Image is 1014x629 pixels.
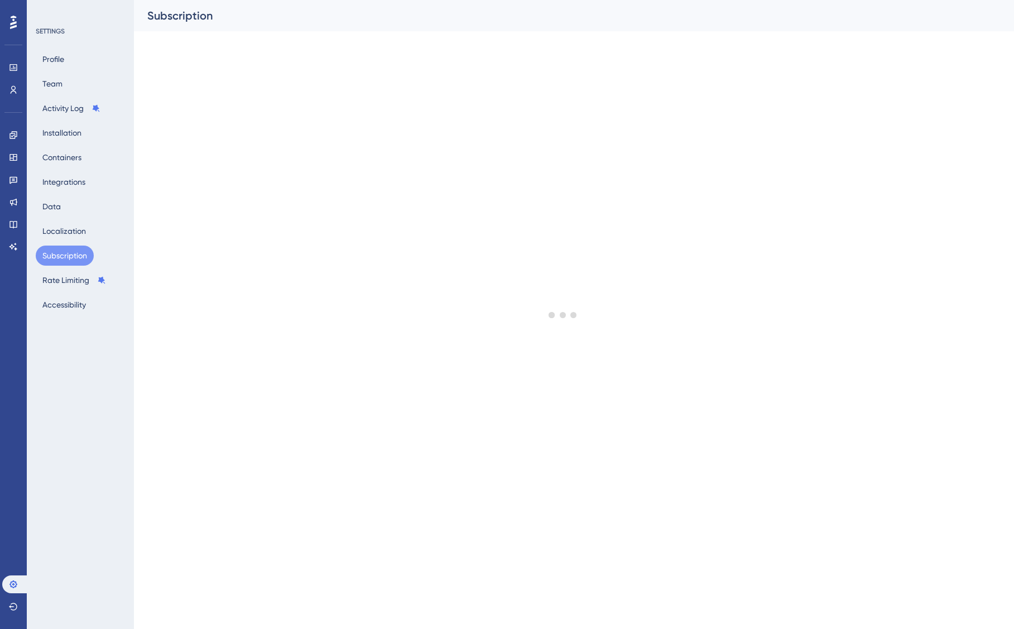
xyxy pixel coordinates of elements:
button: Activity Log [36,98,107,118]
button: Team [36,74,69,94]
button: Installation [36,123,88,143]
button: Profile [36,49,71,69]
button: Localization [36,221,93,241]
button: Data [36,196,68,217]
div: Subscription [147,8,973,23]
button: Integrations [36,172,92,192]
button: Accessibility [36,295,93,315]
button: Rate Limiting [36,270,113,290]
div: SETTINGS [36,27,126,36]
button: Subscription [36,246,94,266]
button: Containers [36,147,88,167]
